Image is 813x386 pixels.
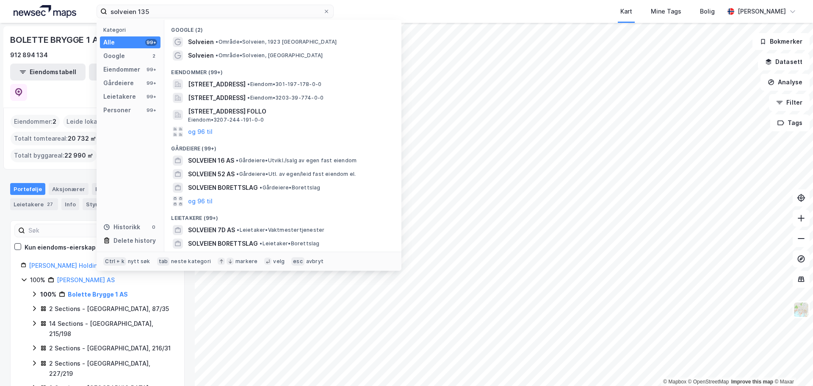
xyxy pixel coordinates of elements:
div: Portefølje [10,183,45,195]
button: og 96 til [188,127,213,137]
div: BOLETTE BRYGGE 1 AS [10,33,105,47]
button: Datasett [758,53,810,70]
div: 99+ [145,66,157,73]
button: Analyse [760,74,810,91]
input: Søk [25,224,118,237]
div: 2 Sections - [GEOGRAPHIC_DATA], 227/219 [49,358,174,379]
a: Mapbox [663,379,686,385]
div: Kategori [103,27,160,33]
span: • [247,81,250,87]
button: Filter [769,94,810,111]
div: 0 [150,224,157,230]
div: 99+ [145,107,157,114]
span: Solveien [188,50,214,61]
div: [PERSON_NAME] [738,6,786,17]
div: 100% [40,289,56,300]
button: Bokmerker [752,33,810,50]
div: 912 894 134 [10,50,48,60]
div: Google (2) [164,20,401,35]
span: SOLVEIEN BORETTSLAG [188,239,258,249]
a: Bolette Brygge 1 AS [68,291,128,298]
span: Gårdeiere • Borettslag [260,184,320,191]
a: [PERSON_NAME] Holding AS [29,262,111,269]
span: • [216,39,218,45]
div: velg [273,258,285,265]
div: 2 Sections - [GEOGRAPHIC_DATA], 87/35 [49,304,169,314]
span: • [260,240,262,247]
span: SOLVEIEN BORETTSLAG [188,183,258,193]
div: Ctrl + k [103,257,126,266]
div: Styret [83,198,117,210]
span: [STREET_ADDRESS] FOLLO [188,106,391,117]
button: og 96 til [188,196,213,206]
span: • [247,94,250,101]
span: 22 990 ㎡ [64,150,93,161]
span: SOLVEIEN 7D AS [188,225,235,235]
div: Historikk [103,222,140,232]
span: [STREET_ADDRESS] [188,93,246,103]
div: neste kategori [171,258,211,265]
iframe: Chat Widget [771,345,813,386]
span: SOLVEIEN 16 AS [188,156,234,166]
div: Kart [620,6,632,17]
div: Gårdeiere [103,78,134,88]
div: esc [291,257,304,266]
span: 2 [53,117,56,127]
div: Eiendommer [92,183,144,195]
a: OpenStreetMap [688,379,729,385]
div: Eiendommer (99+) [164,62,401,78]
div: 14 Sections - [GEOGRAPHIC_DATA], 215/198 [49,319,174,339]
button: Eiendomstabell [10,64,86,81]
div: Mine Tags [651,6,681,17]
div: Totalt tomteareal : [11,132,100,145]
span: Område • Solveien, 1923 [GEOGRAPHIC_DATA] [216,39,337,45]
div: Google [103,51,125,61]
span: Gårdeiere • Utl. av egen/leid fast eiendom el. [236,171,356,178]
div: Kun eiendoms-eierskap [25,242,96,253]
div: Info [61,198,79,210]
button: Leietakertabell [89,64,164,81]
div: 99+ [145,39,157,46]
span: 20 732 ㎡ [68,133,96,144]
div: Leietakere [10,198,58,210]
div: avbryt [306,258,324,265]
span: Eiendom • 3207-244-191-0-0 [188,117,264,123]
div: Aksjonærer [49,183,88,195]
span: • [236,171,239,177]
span: Solveien [188,37,214,47]
img: Z [793,302,809,318]
button: Tags [770,114,810,131]
span: [STREET_ADDRESS] [188,79,246,89]
div: Leietakere [103,92,136,102]
div: 2 Sections - [GEOGRAPHIC_DATA], 216/31 [49,343,171,353]
span: • [237,227,239,233]
div: 2 [150,53,157,59]
div: markere [235,258,257,265]
div: Totalt byggareal : [11,149,97,162]
div: Leietakere (99+) [164,208,401,223]
span: Leietaker • Vaktmestertjenester [237,227,324,233]
span: • [236,157,238,164]
div: Eiendommer [103,64,140,75]
div: Personer [103,105,131,115]
div: Gårdeiere (99+) [164,139,401,154]
div: nytt søk [128,258,150,265]
div: Bolig [700,6,715,17]
span: Gårdeiere • Utvikl./salg av egen fast eiendom [236,157,357,164]
div: 99+ [145,80,157,86]
div: Eiendommer : [11,115,60,128]
div: 27 [45,200,55,208]
span: SOLVEIEN 52 AS [188,169,235,179]
div: 100% [30,275,45,285]
div: Delete history [113,236,156,246]
span: Eiendom • 301-197-178-0-0 [247,81,321,88]
img: logo.a4113a55bc3d86da70a041830d287a7e.svg [14,5,76,18]
span: Eiendom • 3203-39-774-0-0 [247,94,324,101]
span: • [260,184,262,191]
div: Leide lokasjoner : [63,115,123,128]
span: Område • Solveien, [GEOGRAPHIC_DATA] [216,52,323,59]
div: Alle [103,37,115,47]
div: tab [157,257,170,266]
a: Improve this map [731,379,773,385]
